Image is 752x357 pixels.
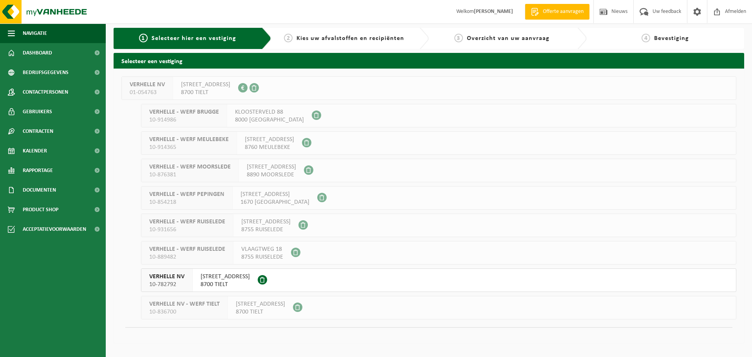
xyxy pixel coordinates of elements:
[296,35,404,42] span: Kies uw afvalstoffen en recipiënten
[130,81,165,89] span: VERHELLE NV
[149,190,224,198] span: VERHELLE - WERF PEPINGEN
[149,143,229,151] span: 10-914365
[139,34,148,42] span: 1
[23,121,53,141] span: Contracten
[23,200,58,219] span: Product Shop
[149,226,225,234] span: 10-931656
[245,143,294,151] span: 8760 MEULEBEKE
[541,8,586,16] span: Offerte aanvragen
[454,34,463,42] span: 3
[114,53,744,68] h2: Selecteer een vestiging
[235,116,304,124] span: 8000 [GEOGRAPHIC_DATA]
[201,281,250,288] span: 8700 TIELT
[141,268,736,292] button: VERHELLE NV 10-782792 [STREET_ADDRESS]8700 TIELT
[23,63,69,82] span: Bedrijfsgegevens
[149,273,184,281] span: VERHELLE NV
[241,226,291,234] span: 8755 RUISELEDE
[235,108,304,116] span: KLOOSTERVELD 88
[23,82,68,102] span: Contactpersonen
[241,253,283,261] span: 8755 RUISELEDE
[236,300,285,308] span: [STREET_ADDRESS]
[236,308,285,316] span: 8700 TIELT
[149,308,220,316] span: 10-836700
[149,136,229,143] span: VERHELLE - WERF MEULEBEKE
[149,163,231,171] span: VERHELLE - WERF MOORSLEDE
[23,43,52,63] span: Dashboard
[247,163,296,171] span: [STREET_ADDRESS]
[149,218,225,226] span: VERHELLE - WERF RUISELEDE
[525,4,589,20] a: Offerte aanvragen
[241,218,291,226] span: [STREET_ADDRESS]
[149,253,225,261] span: 10-889482
[181,81,230,89] span: [STREET_ADDRESS]
[149,116,219,124] span: 10-914986
[240,190,309,198] span: [STREET_ADDRESS]
[642,34,650,42] span: 4
[149,281,184,288] span: 10-782792
[654,35,689,42] span: Bevestiging
[241,245,283,253] span: VLAAGTWEG 18
[23,102,52,121] span: Gebruikers
[23,161,53,180] span: Rapportage
[23,219,86,239] span: Acceptatievoorwaarden
[149,108,219,116] span: VERHELLE - WERF BRUGGE
[23,24,47,43] span: Navigatie
[130,89,165,96] span: 01-054763
[467,35,550,42] span: Overzicht van uw aanvraag
[152,35,236,42] span: Selecteer hier een vestiging
[149,245,225,253] span: VERHELLE - WERF RUISELEDE
[149,198,224,206] span: 10-854218
[245,136,294,143] span: [STREET_ADDRESS]
[247,171,296,179] span: 8890 MOORSLEDE
[23,180,56,200] span: Documenten
[284,34,293,42] span: 2
[240,198,309,206] span: 1670 [GEOGRAPHIC_DATA]
[149,300,220,308] span: VERHELLE NV - WERF TIELT
[474,9,513,14] strong: [PERSON_NAME]
[181,89,230,96] span: 8700 TIELT
[201,273,250,281] span: [STREET_ADDRESS]
[149,171,231,179] span: 10-876381
[23,141,47,161] span: Kalender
